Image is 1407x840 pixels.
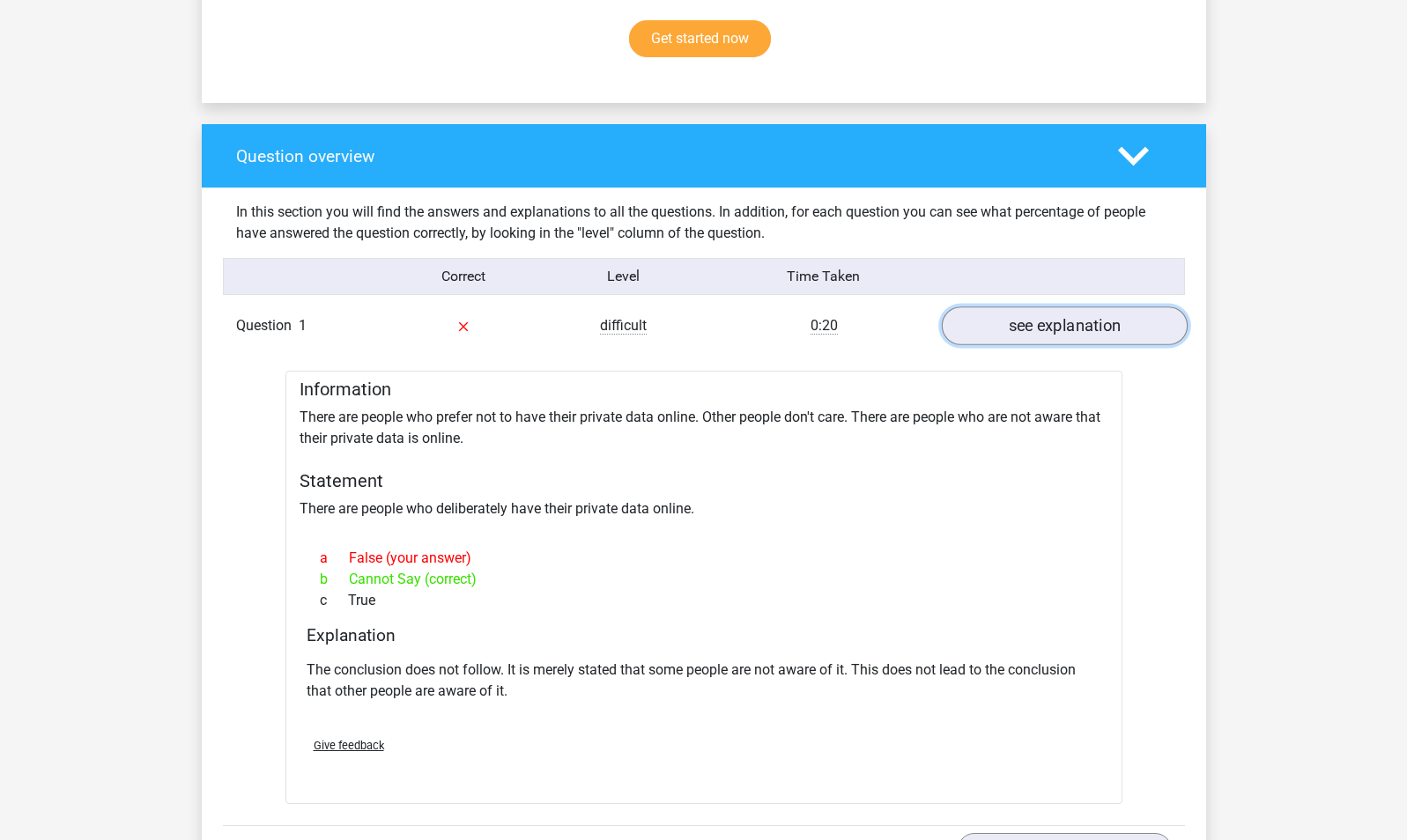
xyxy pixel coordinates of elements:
[307,548,1101,569] div: False (your answer)
[600,317,647,335] span: difficult
[320,569,349,590] span: b
[307,590,1101,611] div: True
[307,625,1101,645] h4: Explanation
[299,317,307,334] span: 1
[236,315,299,336] span: Question
[307,569,1101,590] div: Cannot Say (correct)
[314,739,384,752] span: Give feedback
[629,20,771,57] a: Get started now
[236,146,1092,166] h4: Question overview
[300,379,1108,400] h5: Information
[941,306,1187,345] a: see explanation
[811,317,838,335] span: 0:20
[223,202,1185,244] div: In this section you will find the answers and explanations to all the questions. In addition, for...
[703,266,944,287] div: Time Taken
[320,590,348,611] span: c
[320,548,349,569] span: a
[300,470,1108,491] h5: Statement
[544,266,704,287] div: Level
[307,659,1101,702] p: The conclusion does not follow. It is merely stated that some people are not aware of it. This do...
[285,371,1122,804] div: There are people who prefer not to have their private data online. Other people don't care. There...
[383,266,544,287] div: Correct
